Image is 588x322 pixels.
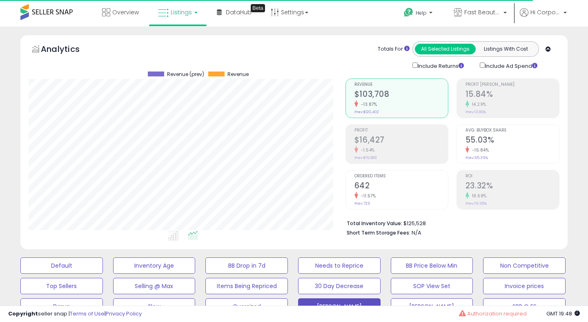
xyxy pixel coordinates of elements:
[8,310,38,318] strong: Copyright
[469,193,487,199] small: 18.68%
[465,201,487,206] small: Prev: 19.65%
[465,174,559,179] span: ROI
[354,128,448,133] span: Profit
[465,110,486,114] small: Prev: 13.86%
[520,8,567,27] a: Hi Corporate
[41,43,96,57] h5: Analytics
[391,298,473,315] button: [PERSON_NAME]
[378,45,410,53] div: Totals For
[251,4,265,12] div: Tooltip anchor
[347,218,553,228] li: $125,528
[474,61,550,70] div: Include Ad Spend
[20,257,103,274] button: Default
[227,72,249,77] span: Revenue
[347,220,402,227] b: Total Inventory Value:
[469,101,486,107] small: 14.29%
[391,257,473,274] button: BB Price Below Min
[354,89,448,101] h2: $103,708
[113,278,196,294] button: Selling @ Max
[298,298,381,315] button: [PERSON_NAME]
[354,110,379,114] small: Prev: $120,402
[298,257,381,274] button: Needs to Reprice
[354,174,448,179] span: Ordered Items
[347,229,410,236] b: Short Term Storage Fees:
[469,147,489,153] small: -15.84%
[465,83,559,87] span: Profit [PERSON_NAME]
[354,155,377,160] small: Prev: $16,683
[106,310,142,318] a: Privacy Policy
[354,83,448,87] span: Revenue
[358,193,376,199] small: -11.57%
[546,310,580,318] span: 2025-08-16 19:48 GMT
[403,7,414,18] i: Get Help
[465,89,559,101] h2: 15.84%
[464,8,501,16] span: Fast Beauty ([GEOGRAPHIC_DATA])
[483,278,566,294] button: Invoice prices
[205,298,288,315] button: Oversized
[354,201,370,206] small: Prev: 726
[171,8,192,16] span: Listings
[70,310,105,318] a: Terms of Use
[483,257,566,274] button: Non Competitive
[465,181,559,192] h2: 23.32%
[530,8,561,16] span: Hi Corporate
[8,310,142,318] div: seller snap | |
[412,229,421,237] span: N/A
[465,128,559,133] span: Avg. Buybox Share
[391,278,473,294] button: SOP View Set
[416,9,427,16] span: Help
[113,257,196,274] button: Inventory Age
[465,135,559,146] h2: 55.03%
[167,72,204,77] span: Revenue (prev)
[475,44,536,54] button: Listings With Cost
[354,181,448,192] h2: 642
[298,278,381,294] button: 30 Day Decrease
[354,135,448,146] h2: $16,427
[112,8,139,16] span: Overview
[406,61,474,70] div: Include Returns
[113,298,196,315] button: Slow
[226,8,252,16] span: DataHub
[483,298,566,315] button: SPP Q ES
[397,1,441,27] a: Help
[415,44,476,54] button: All Selected Listings
[205,257,288,274] button: BB Drop in 7d
[465,155,488,160] small: Prev: 65.39%
[358,147,375,153] small: -1.54%
[205,278,288,294] button: Items Being Repriced
[358,101,377,107] small: -13.87%
[20,298,103,315] button: Darya
[20,278,103,294] button: Top Sellers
